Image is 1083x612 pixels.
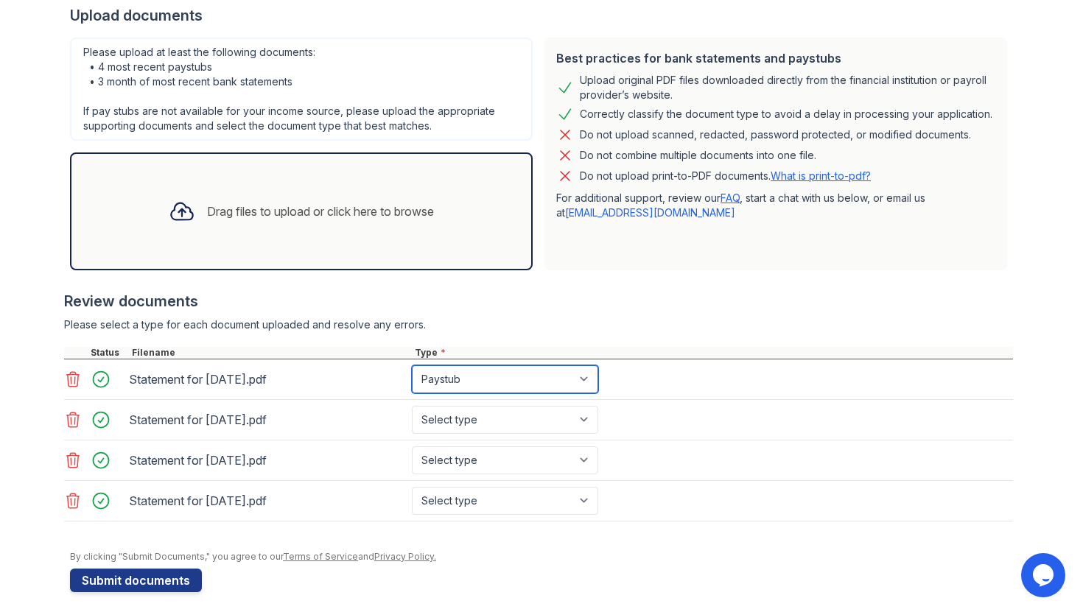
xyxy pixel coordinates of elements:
div: Statement for [DATE].pdf [129,367,406,391]
div: Review documents [64,291,1013,312]
div: Type [412,347,1013,359]
div: Statement for [DATE].pdf [129,408,406,432]
div: Correctly classify the document type to avoid a delay in processing your application. [580,105,992,123]
p: For additional support, review our , start a chat with us below, or email us at [556,191,995,220]
a: Privacy Policy. [374,551,436,562]
div: Filename [129,347,412,359]
button: Submit documents [70,569,202,592]
a: Terms of Service [283,551,358,562]
iframe: chat widget [1021,553,1068,597]
a: FAQ [721,191,740,204]
div: Please select a type for each document uploaded and resolve any errors. [64,317,1013,332]
div: Upload documents [70,5,1013,26]
div: Upload original PDF files downloaded directly from the financial institution or payroll provider’... [580,73,995,102]
div: Please upload at least the following documents: • 4 most recent paystubs • 3 month of most recent... [70,38,533,141]
div: Best practices for bank statements and paystubs [556,49,995,67]
div: By clicking "Submit Documents," you agree to our and [70,551,1013,563]
a: [EMAIL_ADDRESS][DOMAIN_NAME] [565,206,735,219]
p: Do not upload print-to-PDF documents. [580,169,871,183]
div: Status [88,347,129,359]
div: Do not upload scanned, redacted, password protected, or modified documents. [580,126,971,144]
div: Drag files to upload or click here to browse [207,203,434,220]
div: Do not combine multiple documents into one file. [580,147,816,164]
a: What is print-to-pdf? [771,169,871,182]
div: Statement for [DATE].pdf [129,449,406,472]
div: Statement for [DATE].pdf [129,489,406,513]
